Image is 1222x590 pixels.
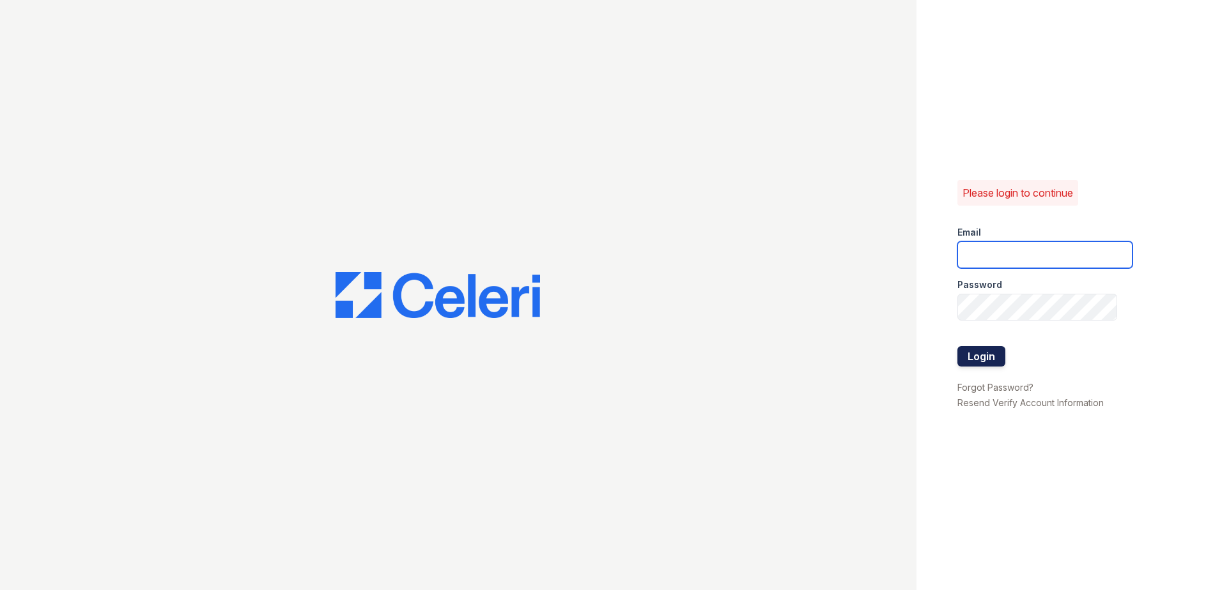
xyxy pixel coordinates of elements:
[957,278,1002,291] label: Password
[336,272,540,318] img: CE_Logo_Blue-a8612792a0a2168367f1c8372b55b34899dd931a85d93a1a3d3e32e68fde9ad4.png
[957,382,1033,393] a: Forgot Password?
[957,226,981,239] label: Email
[963,185,1073,200] p: Please login to continue
[957,346,1005,367] button: Login
[957,397,1104,408] a: Resend Verify Account Information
